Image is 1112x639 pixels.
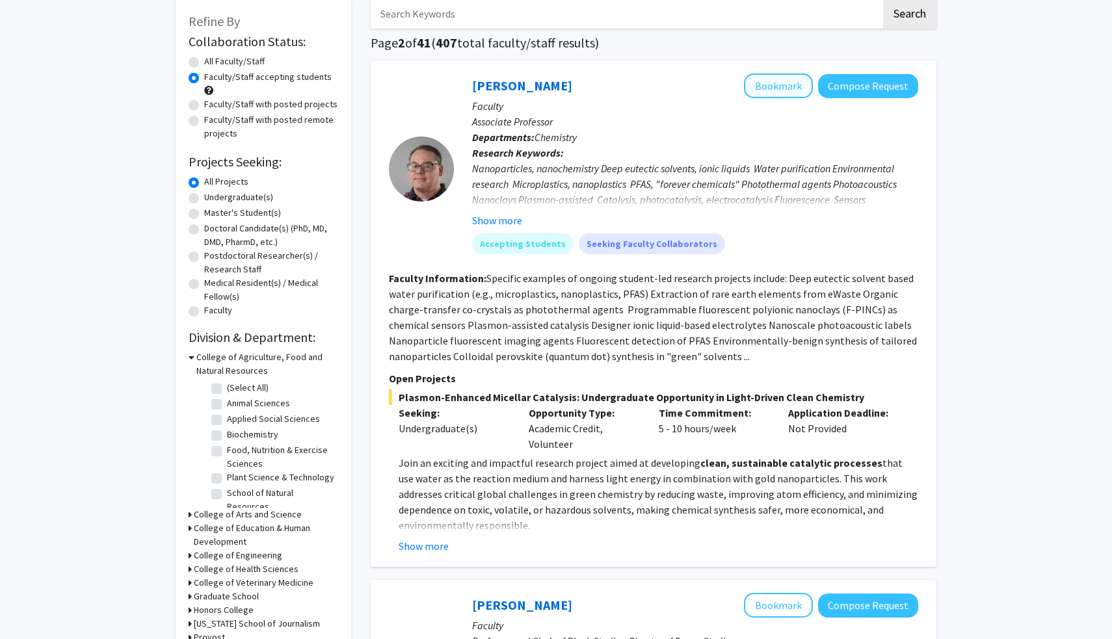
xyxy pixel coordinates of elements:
label: (Select All) [227,381,269,395]
a: [PERSON_NAME] [472,77,572,94]
label: Undergraduate(s) [204,190,273,204]
p: Seeking: [399,405,509,421]
label: Applied Social Sciences [227,412,320,426]
h2: Projects Seeking: [189,154,338,170]
h3: College of Veterinary Medicine [194,576,313,590]
p: Open Projects [389,371,918,386]
h1: Page of ( total faculty/staff results) [371,35,936,51]
b: Research Keywords: [472,146,564,159]
label: Faculty [204,304,232,317]
iframe: Chat [10,580,55,629]
label: All Faculty/Staff [204,55,265,68]
h2: Division & Department: [189,330,338,345]
mat-chip: Seeking Faculty Collaborators [579,233,725,254]
label: Plant Science & Technology [227,471,334,484]
button: Compose Request to Gary Baker [818,74,918,98]
div: 5 - 10 hours/week [649,405,779,452]
button: Add Daive Dunkley to Bookmarks [744,593,813,618]
p: Faculty [472,618,918,633]
label: Master's Student(s) [204,206,281,220]
h3: College of Education & Human Development [194,521,338,549]
label: All Projects [204,175,248,189]
span: 2 [398,34,405,51]
p: Faculty [472,98,918,114]
a: [PERSON_NAME] [472,597,572,613]
label: Doctoral Candidate(s) (PhD, MD, DMD, PharmD, etc.) [204,222,338,249]
h2: Collaboration Status: [189,34,338,49]
button: Show more [399,538,449,554]
label: School of Natural Resources [227,486,335,514]
label: Faculty/Staff accepting students [204,70,332,84]
span: 407 [436,34,457,51]
button: Add Gary Baker to Bookmarks [744,73,813,98]
label: Postdoctoral Researcher(s) / Research Staff [204,249,338,276]
div: Undergraduate(s) [399,421,509,436]
p: Opportunity Type: [529,405,639,421]
label: Faculty/Staff with posted projects [204,98,338,111]
label: Faculty/Staff with posted remote projects [204,113,338,140]
h3: College of Engineering [194,549,282,562]
span: Chemistry [535,131,577,144]
span: Plasmon-Enhanced Micellar Catalysis: Undergraduate Opportunity in Light-Driven Clean Chemistry [389,389,918,405]
div: Nanoparticles, nanochemistry Deep eutectic solvents, ionic liquids Water purification Environment... [472,161,918,223]
p: Join an exciting and impactful research project aimed at developing that use water as the reactio... [399,455,918,533]
button: Compose Request to Daive Dunkley [818,593,918,618]
label: Biochemistry [227,428,278,441]
h3: College of Arts and Science [194,508,302,521]
mat-chip: Accepting Students [472,233,574,254]
h3: Graduate School [194,590,259,603]
h3: College of Health Sciences [194,562,298,576]
span: 41 [417,34,431,51]
p: Associate Professor [472,114,918,129]
h3: College of Agriculture, Food and Natural Resources [196,350,338,378]
label: Food, Nutrition & Exercise Sciences [227,443,335,471]
b: Faculty Information: [389,272,486,285]
label: Animal Sciences [227,397,290,410]
label: Medical Resident(s) / Medical Fellow(s) [204,276,338,304]
h3: [US_STATE] School of Journalism [194,617,320,631]
fg-read-more: Specific examples of ongoing student-led research projects include: Deep eutectic solvent based w... [389,272,917,363]
div: Academic Credit, Volunteer [519,405,649,452]
button: Show more [472,213,522,228]
p: Time Commitment: [659,405,769,421]
span: Refine By [189,13,240,29]
b: Departments: [472,131,535,144]
h3: Honors College [194,603,254,617]
strong: clean, sustainable catalytic processes [700,456,882,469]
p: Application Deadline: [788,405,899,421]
div: Not Provided [778,405,908,452]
